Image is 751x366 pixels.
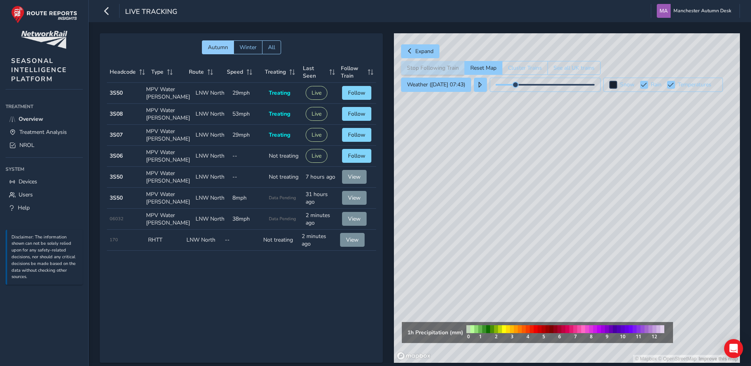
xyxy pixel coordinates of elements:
[268,44,275,51] span: All
[303,209,340,230] td: 2 minutes ago
[143,209,193,230] td: MPV Water [PERSON_NAME]
[407,329,463,336] strong: 1h Precipitation (mm)
[342,170,367,184] button: View
[502,61,548,75] button: Cluster Trains
[19,128,67,136] span: Treatment Analysis
[11,234,79,281] p: Disclaimer: The information shown can not be solely relied upon for any safety-related decisions,...
[193,209,230,230] td: LNW North
[227,68,243,76] span: Speed
[6,163,83,175] div: System
[234,40,262,54] button: Winter
[303,188,340,209] td: 31 hours ago
[348,215,361,223] span: View
[6,139,83,152] a: NROL
[230,209,266,230] td: 38mph
[19,115,43,123] span: Overview
[299,230,337,251] td: 2 minutes ago
[415,48,433,55] span: Expand
[265,68,286,76] span: Treating
[143,83,193,104] td: MPV Water [PERSON_NAME]
[306,128,327,142] button: Live
[193,146,230,167] td: LNW North
[269,216,296,222] span: Data Pending
[230,104,266,125] td: 53mph
[110,89,123,97] strong: 3S50
[230,83,266,104] td: 29mph
[125,7,177,18] span: Live Tracking
[341,65,365,80] span: Follow Train
[19,141,34,149] span: NROL
[724,339,743,358] div: Open Intercom Messenger
[230,146,266,167] td: --
[260,230,299,251] td: Not treating
[348,110,365,118] span: Follow
[269,131,290,139] span: Treating
[603,78,723,92] button: Snow Rain Temperatures
[303,167,340,188] td: 7 hours ago
[548,61,601,75] button: See all UK trains
[346,236,359,244] span: View
[230,125,266,146] td: 29mph
[266,167,303,188] td: Not treating
[342,149,371,163] button: Follow
[184,230,222,251] td: LNW North
[110,173,123,181] strong: 3S50
[193,188,230,209] td: LNW North
[657,4,734,18] button: Manchester Autumn Desk
[6,126,83,139] a: Treatment Analysis
[143,125,193,146] td: MPV Water [PERSON_NAME]
[110,194,123,202] strong: 3S50
[673,4,731,18] span: Manchester Autumn Desk
[193,83,230,104] td: LNW North
[262,40,281,54] button: All
[348,173,361,181] span: View
[110,110,123,118] strong: 3S08
[463,322,667,343] img: rain legend
[303,65,326,80] span: Last Seen
[110,216,124,222] span: 06032
[145,230,184,251] td: RHTT
[6,112,83,126] a: Overview
[342,107,371,121] button: Follow
[342,191,367,205] button: View
[21,31,67,49] img: customer logo
[678,82,711,88] label: Temperatures
[342,212,367,226] button: View
[342,128,371,142] button: Follow
[401,44,439,58] button: Expand
[110,68,136,76] span: Headcode
[269,110,290,118] span: Treating
[306,86,327,100] button: Live
[342,86,371,100] button: Follow
[151,68,164,76] span: Type
[269,89,290,97] span: Treating
[202,40,234,54] button: Autumn
[193,167,230,188] td: LNW North
[208,44,228,51] span: Autumn
[340,233,365,247] button: View
[6,201,83,214] a: Help
[110,131,123,139] strong: 3S07
[269,195,296,201] span: Data Pending
[143,146,193,167] td: MPV Water [PERSON_NAME]
[230,167,266,188] td: --
[19,191,33,198] span: Users
[193,104,230,125] td: LNW North
[306,107,327,121] button: Live
[348,89,365,97] span: Follow
[6,101,83,112] div: Treatment
[6,188,83,201] a: Users
[348,194,361,202] span: View
[266,146,303,167] td: Not treating
[401,78,471,92] button: Weather ([DATE] 07:43)
[651,82,662,88] label: Rain
[19,178,37,185] span: Devices
[189,68,204,76] span: Route
[222,230,260,251] td: --
[143,104,193,125] td: MPV Water [PERSON_NAME]
[6,175,83,188] a: Devices
[110,237,118,243] span: 170
[110,152,123,160] strong: 3S06
[18,204,30,212] span: Help
[306,149,327,163] button: Live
